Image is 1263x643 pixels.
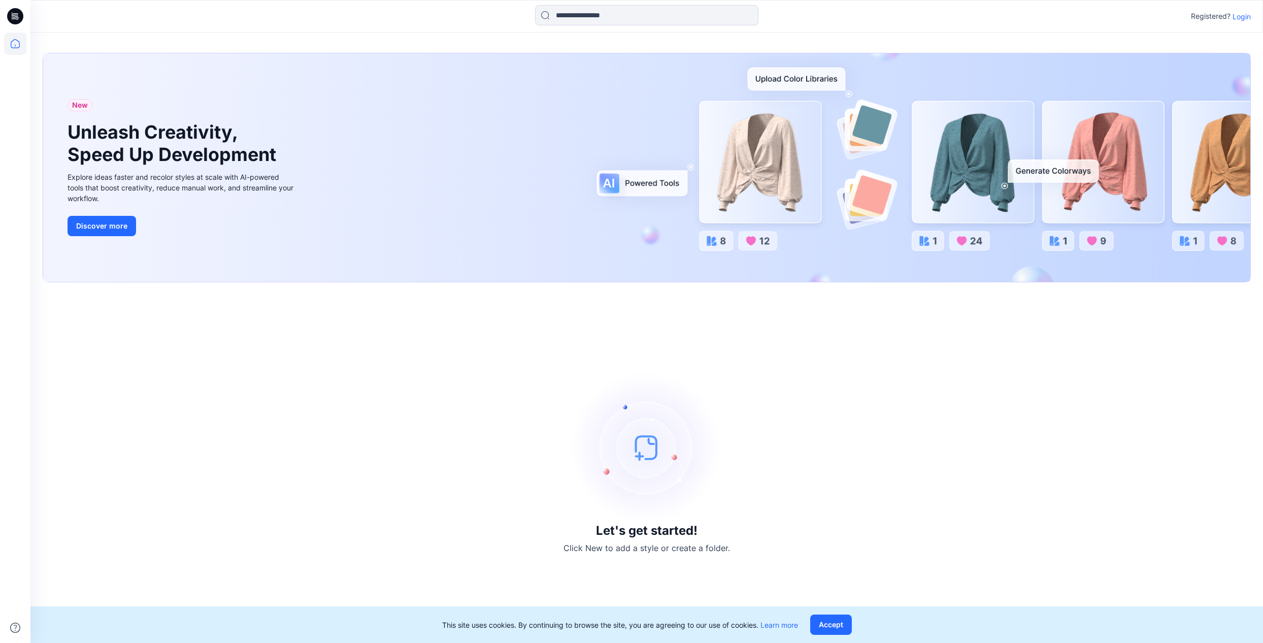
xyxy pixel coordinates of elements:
p: Login [1233,11,1251,22]
a: Learn more [760,621,798,629]
h1: Unleash Creativity, Speed Up Development [68,121,281,165]
div: Explore ideas faster and recolor styles at scale with AI-powered tools that boost creativity, red... [68,172,296,204]
button: Discover more [68,216,136,236]
p: This site uses cookies. By continuing to browse the site, you are agreeing to our use of cookies. [442,620,798,630]
img: empty-state-image.svg [571,371,723,524]
button: Accept [810,615,852,635]
p: Click New to add a style or create a folder. [563,542,730,554]
p: Registered? [1191,10,1231,22]
a: Discover more [68,216,296,236]
span: New [72,99,88,111]
h3: Let's get started! [596,524,697,538]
